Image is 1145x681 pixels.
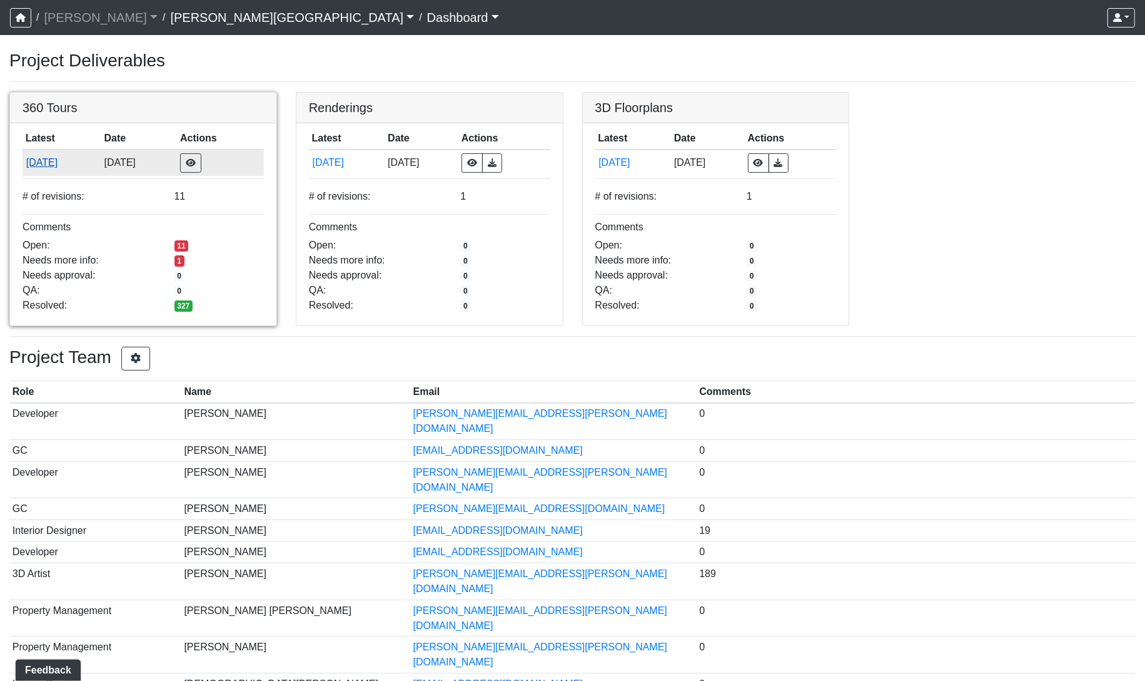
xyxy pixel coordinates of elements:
[598,155,668,171] button: [DATE]
[9,520,181,541] td: Interior Designer
[697,520,1136,541] td: 19
[9,381,181,403] th: Role
[170,5,414,30] a: [PERSON_NAME][GEOGRAPHIC_DATA]
[595,150,672,176] td: otViMk1MQurvXFAFx4N9zg
[181,600,410,637] td: [PERSON_NAME] [PERSON_NAME]
[181,541,410,563] td: [PERSON_NAME]
[413,445,583,456] a: [EMAIL_ADDRESS][DOMAIN_NAME]
[413,408,667,434] a: [PERSON_NAME][EMAIL_ADDRESS][PERSON_NAME][DOMAIN_NAME]
[181,403,410,440] td: [PERSON_NAME]
[697,403,1136,440] td: 0
[9,541,181,563] td: Developer
[697,563,1136,600] td: 189
[9,347,1136,371] h3: Project Team
[9,50,1136,71] h3: Project Deliverables
[181,637,410,673] td: [PERSON_NAME]
[697,498,1136,520] td: 0
[697,381,1136,403] th: Comments
[181,520,410,541] td: [PERSON_NAME]
[181,440,410,462] td: [PERSON_NAME]
[9,563,181,600] td: 3D Artist
[181,461,410,498] td: [PERSON_NAME]
[410,381,697,403] th: Email
[413,605,667,631] a: [PERSON_NAME][EMAIL_ADDRESS][PERSON_NAME][DOMAIN_NAME]
[181,563,410,600] td: [PERSON_NAME]
[23,150,101,176] td: sndUuGPsUkcLAeJy7fM1d7
[413,503,665,514] a: [PERSON_NAME][EMAIL_ADDRESS][DOMAIN_NAME]
[414,5,426,30] span: /
[181,381,410,403] th: Name
[9,600,181,637] td: Property Management
[309,150,385,176] td: fzcy8kXHbzMa4Uub1XsNdB
[181,498,410,520] td: [PERSON_NAME]
[9,461,181,498] td: Developer
[413,525,583,536] a: [EMAIL_ADDRESS][DOMAIN_NAME]
[413,568,667,594] a: [PERSON_NAME][EMAIL_ADDRESS][PERSON_NAME][DOMAIN_NAME]
[413,467,667,493] a: [PERSON_NAME][EMAIL_ADDRESS][PERSON_NAME][DOMAIN_NAME]
[44,5,158,30] a: [PERSON_NAME]
[9,498,181,520] td: GC
[413,642,667,667] a: [PERSON_NAME][EMAIL_ADDRESS][PERSON_NAME][DOMAIN_NAME]
[9,637,181,673] td: Property Management
[697,541,1136,563] td: 0
[26,155,98,171] button: [DATE]
[697,461,1136,498] td: 0
[9,656,83,681] iframe: Ybug feedback widget
[158,5,170,30] span: /
[413,546,583,557] a: [EMAIL_ADDRESS][DOMAIN_NAME]
[31,5,44,30] span: /
[9,403,181,440] td: Developer
[427,5,499,30] a: Dashboard
[697,440,1136,462] td: 0
[697,637,1136,673] td: 0
[697,600,1136,637] td: 0
[9,440,181,462] td: GC
[312,155,382,171] button: [DATE]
